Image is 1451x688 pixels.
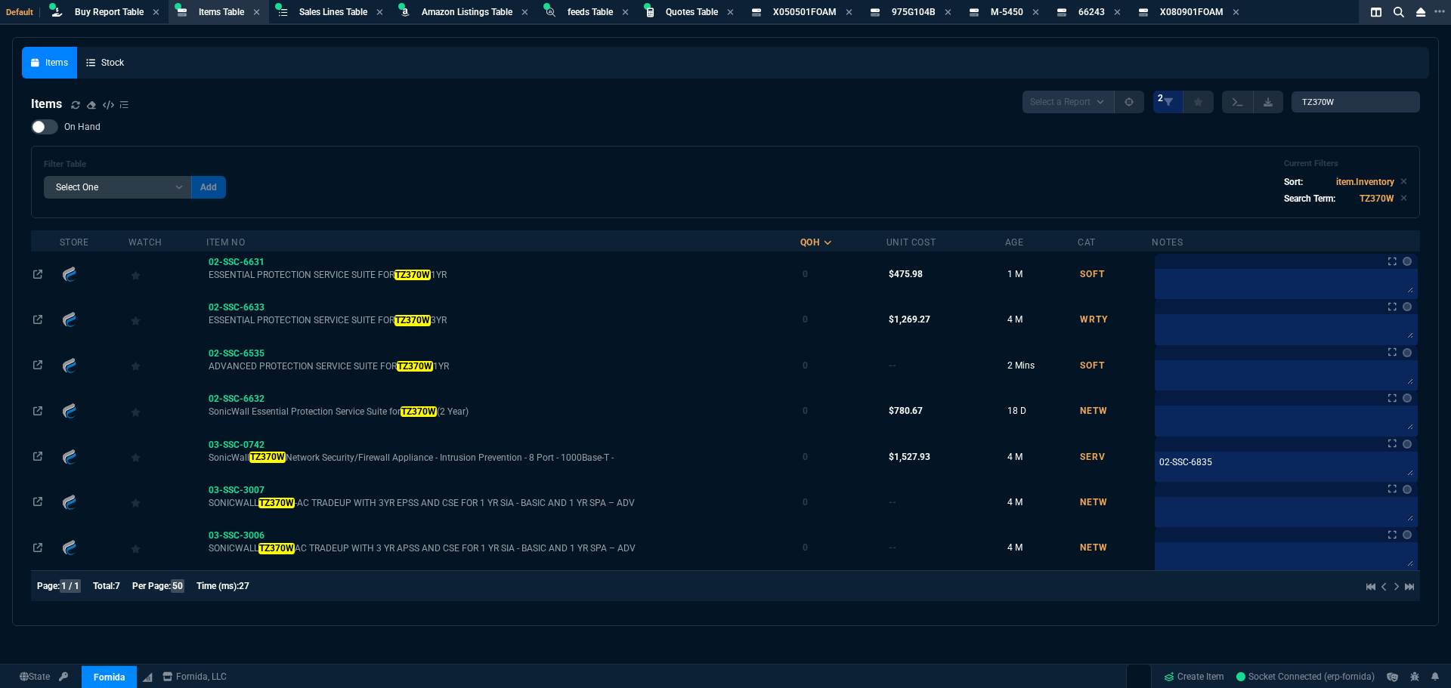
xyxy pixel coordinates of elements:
[15,670,54,683] a: Global State
[727,7,734,19] nx-icon: Close Tab
[209,497,797,509] span: SONICWALL -AC TRADEUP WITH 3YR EPSS AND CSE FOR 1 YR SIA - BASIC AND 1 YR SPA – ADV
[33,406,42,416] nx-icon: Open In Opposite Panel
[666,7,718,17] span: Quotes Table
[1336,177,1394,187] code: item.Inventory
[131,264,204,285] div: Add to Watchlist
[803,269,808,279] span: 0
[258,543,294,554] mark: TZ370W
[209,314,797,326] span: ESSENTIAL PROTECTION SERVICE SUITE FOR 3YR
[1410,3,1431,21] nx-icon: Close Workbench
[1032,7,1039,19] nx-icon: Close Tab
[115,581,120,591] span: 7
[1434,5,1445,19] nx-icon: Open New Tab
[128,236,162,248] div: Watch
[422,7,512,17] span: Amazon Listings Table
[153,7,159,19] nx-icon: Close Tab
[258,498,294,508] mark: TZ370W
[1005,236,1024,248] div: Age
[299,7,367,17] span: Sales Lines Table
[1005,343,1078,388] td: 2 Mins
[803,497,808,508] span: 0
[1080,360,1105,371] span: SOFT
[889,542,896,553] span: --
[1160,7,1224,17] span: X080901FOAM
[64,121,101,133] span: On Hand
[22,47,77,79] a: Items
[131,537,204,558] div: Add to Watchlist
[33,269,42,279] nx-icon: Open In Opposite Panel
[33,360,42,371] nx-icon: Open In Opposite Panel
[945,7,951,19] nx-icon: Close Tab
[803,542,808,553] span: 0
[1360,193,1394,204] code: TZ370W
[1114,7,1121,19] nx-icon: Close Tab
[60,236,89,248] div: Store
[889,497,896,508] span: --
[1284,159,1407,169] h6: Current Filters
[803,406,808,416] span: 0
[206,297,800,342] td: ESSENTIAL PROTECTION SERVICE SUITE FOR TZ370W 3YR
[171,579,184,593] span: 50
[31,95,62,113] h4: Items
[1236,671,1375,682] span: Socket Connected (erp-fornida)
[209,360,797,372] span: ADVANCED PROTECTION SERVICE SUITE FOR 1YR
[889,314,930,325] span: $1,269.27
[889,360,896,371] span: --
[1388,3,1410,21] nx-icon: Search
[394,315,430,325] mark: TZ370W
[803,452,808,462] span: 0
[1005,433,1078,479] td: 4 M
[622,7,629,19] nx-icon: Close Tab
[6,8,40,17] span: Default
[568,7,613,17] span: feeds Table
[199,7,244,17] span: Items Table
[206,251,800,297] td: ESSENTIAL PROTECTION SERVICE SUITE FOR TZ370W 1YR
[206,343,800,388] td: ADVANCED PROTECTION SERVICE SUITE FOR TZ370W 1YR
[131,309,204,330] div: Add to Watchlist
[1158,665,1230,688] a: Create Item
[206,388,800,433] td: SonicWall Essential Protection Service Suite for TZ370W (2 Year)
[394,270,430,280] mark: TZ370W
[1078,236,1096,248] div: Cat
[239,581,249,591] span: 27
[33,497,42,508] nx-icon: Open In Opposite Panel
[889,269,923,279] span: $475.98
[196,581,239,591] span: Time (ms):
[1152,236,1183,248] div: Notes
[376,7,383,19] nx-icon: Close Tab
[131,492,204,513] div: Add to Watchlist
[209,406,797,418] span: SonicWall Essential Protection Service Suite for (2 Year)
[132,581,171,591] span: Per Page:
[60,579,81,593] span: 1 / 1
[401,406,436,417] mark: TZ370W
[1005,251,1078,297] td: 1 M
[1005,525,1078,570] td: 4 M
[209,530,265,541] span: 03-SSC-3006
[1158,92,1163,104] span: 2
[1080,406,1108,416] span: NETW
[1078,7,1105,17] span: 66243
[1080,542,1108,553] span: NETW
[206,480,800,525] td: SONICWALL TZ370W -AC TRADEUP WITH 3YR EPSS AND CSE FOR 1 YR SIA - BASIC AND 1 YR SPA – ADV
[209,485,265,495] span: 03-SSC-3007
[1005,388,1078,433] td: 18 D
[209,393,265,404] span: 02-SSC-6632
[93,581,115,591] span: Total:
[131,400,204,421] div: Add to Watchlist
[1080,497,1108,508] span: NETW
[773,7,837,17] span: X050501FOAM
[209,542,797,554] span: SONICWALL AC TRADEUP WITH 3 YR APSS AND CSE FOR 1 YR SIA - BASIC AND 1 YR SPA – ADV
[54,670,73,683] a: API TOKEN
[1236,670,1375,683] a: dqWNvw0E0Wu_dV1PAACZ
[253,7,260,19] nx-icon: Close Tab
[33,452,42,462] nx-icon: Open In Opposite Panel
[33,314,42,325] nx-icon: Open In Opposite Panel
[33,542,42,553] nx-icon: Open In Opposite Panel
[44,159,226,170] h6: Filter Table
[1005,480,1078,525] td: 4 M
[1365,3,1388,21] nx-icon: Split Panels
[206,525,800,570] td: SONICWALL TZ370W AC TRADEUP WITH 3 YR APSS AND CSE FOR 1 YR SIA - BASIC AND 1 YR SPA – ADV
[209,348,265,359] span: 02-SSC-6535
[209,302,265,313] span: 02-SSC-6633
[1284,192,1335,205] p: Search Term:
